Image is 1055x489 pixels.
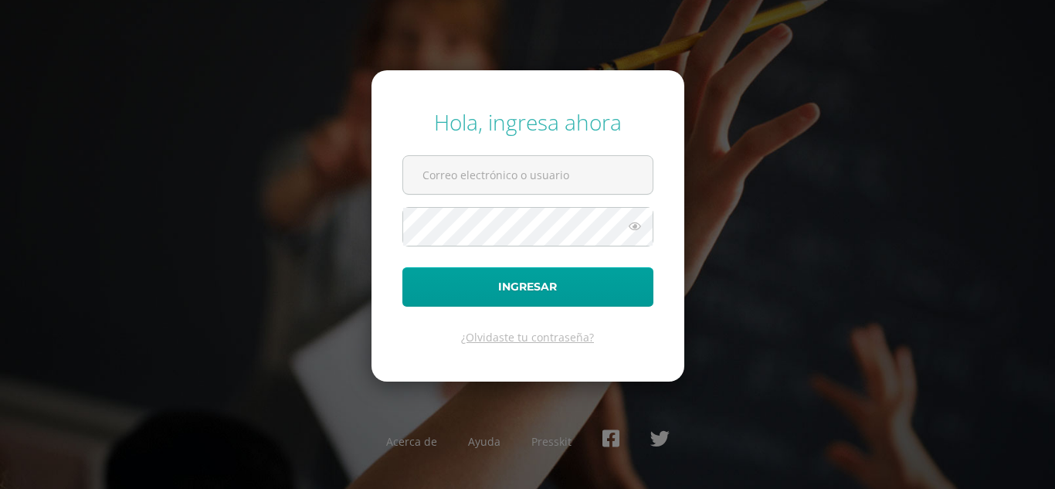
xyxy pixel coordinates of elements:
[386,434,437,449] a: Acerca de
[531,434,572,449] a: Presskit
[461,330,594,345] a: ¿Olvidaste tu contraseña?
[468,434,500,449] a: Ayuda
[402,267,653,307] button: Ingresar
[403,156,653,194] input: Correo electrónico o usuario
[402,107,653,137] div: Hola, ingresa ahora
